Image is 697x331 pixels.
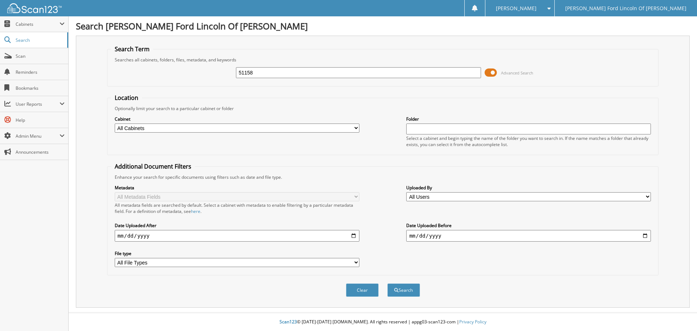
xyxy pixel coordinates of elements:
legend: Search Term [111,45,153,53]
h1: Search [PERSON_NAME] Ford Lincoln Of [PERSON_NAME] [76,20,690,32]
label: Uploaded By [406,185,651,191]
label: Folder [406,116,651,122]
span: Announcements [16,149,65,155]
input: end [406,230,651,242]
div: Enhance your search for specific documents using filters such as date and file type. [111,174,655,180]
button: Search [387,283,420,297]
div: © [DATE]-[DATE] [DOMAIN_NAME]. All rights reserved | appg03-scan123-com | [69,313,697,331]
label: Date Uploaded After [115,222,359,229]
label: File type [115,250,359,257]
legend: Location [111,94,142,102]
div: Select a cabinet and begin typing the name of the folder you want to search in. If the name match... [406,135,651,148]
span: Admin Menu [16,133,60,139]
span: Scan123 [280,319,297,325]
span: [PERSON_NAME] [496,6,537,11]
img: scan123-logo-white.svg [7,3,62,13]
a: Privacy Policy [459,319,486,325]
span: User Reports [16,101,60,107]
span: [PERSON_NAME] Ford Lincoln Of [PERSON_NAME] [565,6,686,11]
span: Advanced Search [501,70,533,76]
label: Date Uploaded Before [406,222,651,229]
iframe: Chat Widget [661,296,697,331]
label: Metadata [115,185,359,191]
span: Scan [16,53,65,59]
span: Cabinets [16,21,60,27]
div: Searches all cabinets, folders, files, metadata, and keywords [111,57,655,63]
span: Bookmarks [16,85,65,91]
div: All metadata fields are searched by default. Select a cabinet with metadata to enable filtering b... [115,202,359,214]
span: Search [16,37,64,43]
span: Reminders [16,69,65,75]
label: Cabinet [115,116,359,122]
legend: Additional Document Filters [111,162,195,170]
a: here [191,208,200,214]
div: Optionally limit your search to a particular cabinet or folder [111,105,655,112]
button: Clear [346,283,379,297]
input: start [115,230,359,242]
span: Help [16,117,65,123]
